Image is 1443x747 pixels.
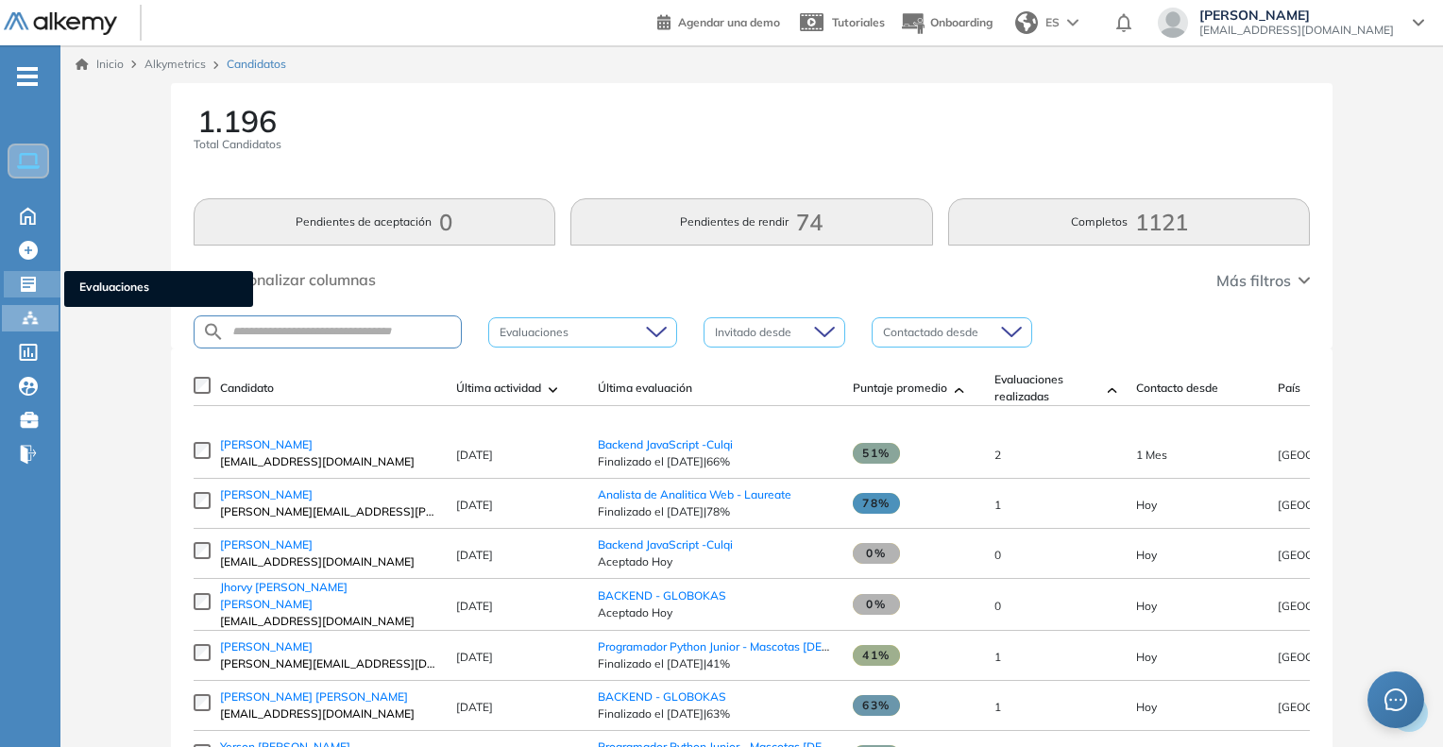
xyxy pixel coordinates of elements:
a: Backend JavaScript -Culqi [598,537,733,552]
span: 17-Sep-2025 [1136,599,1157,613]
span: [EMAIL_ADDRESS][DOMAIN_NAME] [220,553,437,570]
a: [PERSON_NAME] [220,638,437,655]
button: Onboarding [900,3,993,43]
span: Contacto desde [1136,380,1218,397]
span: [GEOGRAPHIC_DATA] [1278,599,1396,613]
span: [PERSON_NAME] [PERSON_NAME] [220,689,408,704]
button: Pendientes de rendir74 [570,198,933,246]
span: 63% [853,695,900,716]
span: 0 [994,548,1001,562]
span: Personalizar columnas [216,268,376,291]
span: 0% [853,543,900,564]
span: [DATE] [456,448,493,462]
a: Programador Python Junior - Mascotas [DEMOGRAPHIC_DATA] [598,639,930,654]
span: [PERSON_NAME] [220,487,313,501]
span: 1 [994,700,1001,714]
span: 17-Sep-2025 [1136,498,1157,512]
span: País [1278,380,1300,397]
span: 17-Sep-2025 [1136,548,1157,562]
span: Última actividad [456,380,541,397]
span: 17-Sep-2025 [1136,700,1157,714]
span: Aceptado Hoy [598,604,834,621]
span: [EMAIL_ADDRESS][DOMAIN_NAME] [220,613,437,630]
span: [PERSON_NAME][EMAIL_ADDRESS][DOMAIN_NAME] [220,655,437,672]
a: Inicio [76,56,124,73]
span: [GEOGRAPHIC_DATA] [1278,700,1396,714]
span: 17-Sep-2025 [1136,650,1157,664]
span: Evaluaciones [79,279,238,299]
span: Última evaluación [598,380,692,397]
span: Finalizado el [DATE] | 63% [598,705,834,722]
span: [PERSON_NAME] [220,639,313,654]
span: [GEOGRAPHIC_DATA] [1278,650,1396,664]
span: [EMAIL_ADDRESS][DOMAIN_NAME] [1199,23,1394,38]
span: [GEOGRAPHIC_DATA] [1278,498,1396,512]
span: Onboarding [930,15,993,29]
span: 0 [994,599,1001,613]
a: Jhorvy [PERSON_NAME] [PERSON_NAME] [220,579,437,613]
span: Finalizado el [DATE] | 66% [598,453,834,470]
span: [PERSON_NAME] [220,437,313,451]
span: 41% [853,645,900,666]
a: Analista de Analitica Web - Laureate [598,487,791,501]
img: [missing "en.ARROW_ALT" translation] [549,387,558,393]
span: Evaluaciones realizadas [994,371,1100,405]
a: Backend JavaScript -Culqi [598,437,733,451]
span: Finalizado el [DATE] | 41% [598,655,834,672]
img: Logo [4,12,117,36]
span: [DATE] [456,700,493,714]
span: 1.196 [197,106,277,136]
img: world [1015,11,1038,34]
a: BACKEND - GLOBOKAS [598,689,726,704]
span: [GEOGRAPHIC_DATA] [1278,448,1396,462]
a: [PERSON_NAME] [220,486,437,503]
span: Candidato [220,380,274,397]
img: [missing "en.ARROW_ALT" translation] [1108,387,1117,393]
span: 1 [994,650,1001,664]
a: [PERSON_NAME] [220,536,437,553]
img: [missing "en.ARROW_ALT" translation] [955,387,964,393]
img: SEARCH_ALT [202,320,225,344]
button: Personalizar columnas [194,268,376,291]
span: Más filtros [1216,269,1291,292]
span: 2 [994,448,1001,462]
a: BACKEND - GLOBOKAS [598,588,726,603]
span: Total Candidatos [194,136,281,153]
span: Tutoriales [832,15,885,29]
a: [PERSON_NAME] [220,436,437,453]
span: Jhorvy [PERSON_NAME] [PERSON_NAME] [220,580,348,611]
button: Más filtros [1216,269,1310,292]
span: [PERSON_NAME] [220,537,313,552]
a: [PERSON_NAME] [PERSON_NAME] [220,688,437,705]
span: Agendar una demo [678,15,780,29]
span: [EMAIL_ADDRESS][DOMAIN_NAME] [220,705,437,722]
span: 30-Jul-2025 [1136,448,1167,462]
span: ES [1045,14,1060,31]
a: Agendar una demo [657,9,780,32]
span: Candidatos [227,56,286,73]
span: [PERSON_NAME][EMAIL_ADDRESS][PERSON_NAME][DOMAIN_NAME] [220,503,437,520]
span: Alkymetrics [144,57,206,71]
span: [PERSON_NAME] [1199,8,1394,23]
span: 51% [853,443,900,464]
span: [DATE] [456,599,493,613]
span: Puntaje promedio [853,380,947,397]
span: [GEOGRAPHIC_DATA] [1278,548,1396,562]
i: - [17,75,38,78]
span: 0% [853,594,900,615]
span: message [1384,688,1407,711]
span: Aceptado Hoy [598,553,834,570]
span: 1 [994,498,1001,512]
button: Pendientes de aceptación0 [194,198,556,246]
span: [DATE] [456,498,493,512]
span: Finalizado el [DATE] | 78% [598,503,834,520]
button: Completos1121 [948,198,1311,246]
span: [DATE] [456,548,493,562]
span: 78% [853,493,900,514]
